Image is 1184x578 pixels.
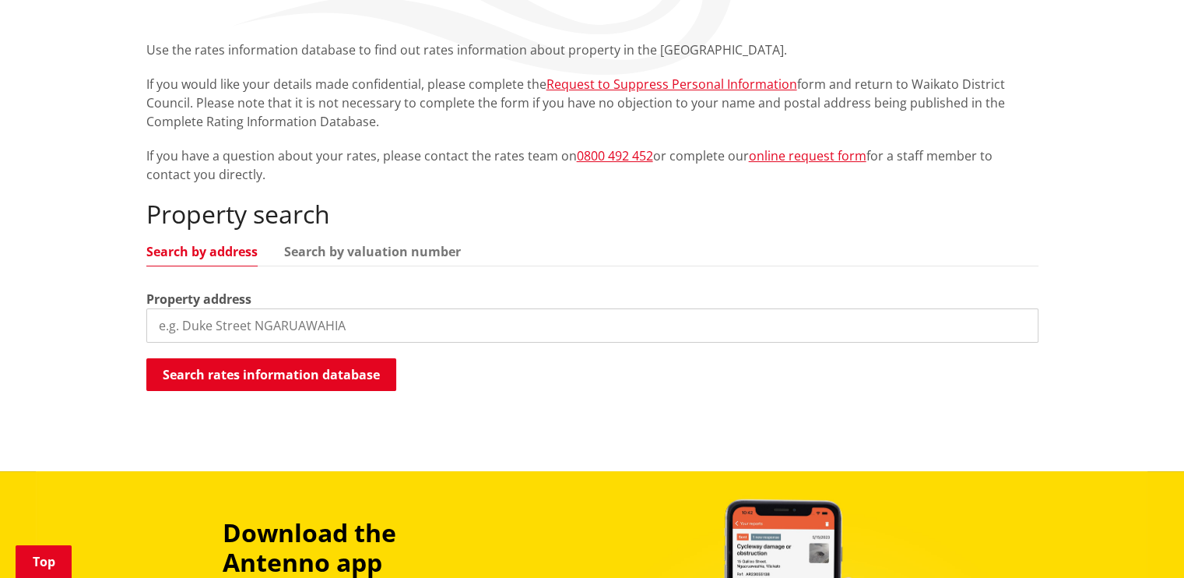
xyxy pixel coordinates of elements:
[146,146,1038,184] p: If you have a question about your rates, please contact the rates team on or complete our for a s...
[146,41,1038,59] p: Use the rates information database to find out rates information about property in the [GEOGRAPHI...
[284,245,461,258] a: Search by valuation number
[146,75,1038,131] p: If you would like your details made confidential, please complete the form and return to Waikato ...
[146,308,1038,343] input: e.g. Duke Street NGARUAWAHIA
[546,76,797,93] a: Request to Suppress Personal Information
[146,199,1038,229] h2: Property search
[146,290,251,308] label: Property address
[146,245,258,258] a: Search by address
[577,147,653,164] a: 0800 492 452
[16,545,72,578] a: Top
[749,147,866,164] a: online request form
[146,358,396,391] button: Search rates information database
[223,518,504,578] h3: Download the Antenno app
